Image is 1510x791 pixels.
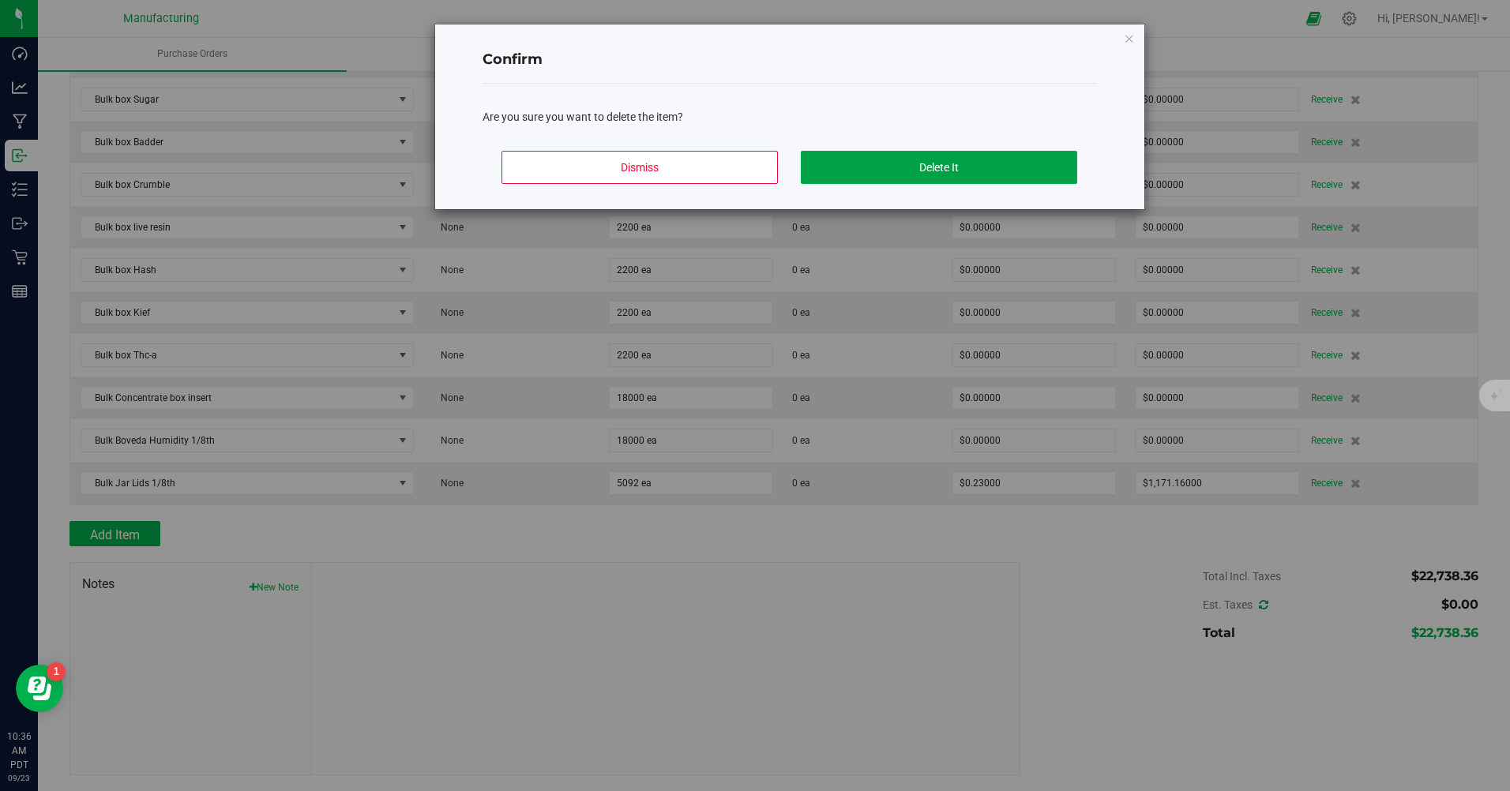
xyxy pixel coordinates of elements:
iframe: Resource center unread badge [47,662,66,681]
h4: Confirm [483,50,1097,70]
button: Dismiss [501,151,778,184]
iframe: Resource center [16,665,63,712]
span: Are you sure you want to delete the item? [483,111,683,123]
button: Delete It [801,151,1077,184]
button: Close modal [1124,28,1135,47]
